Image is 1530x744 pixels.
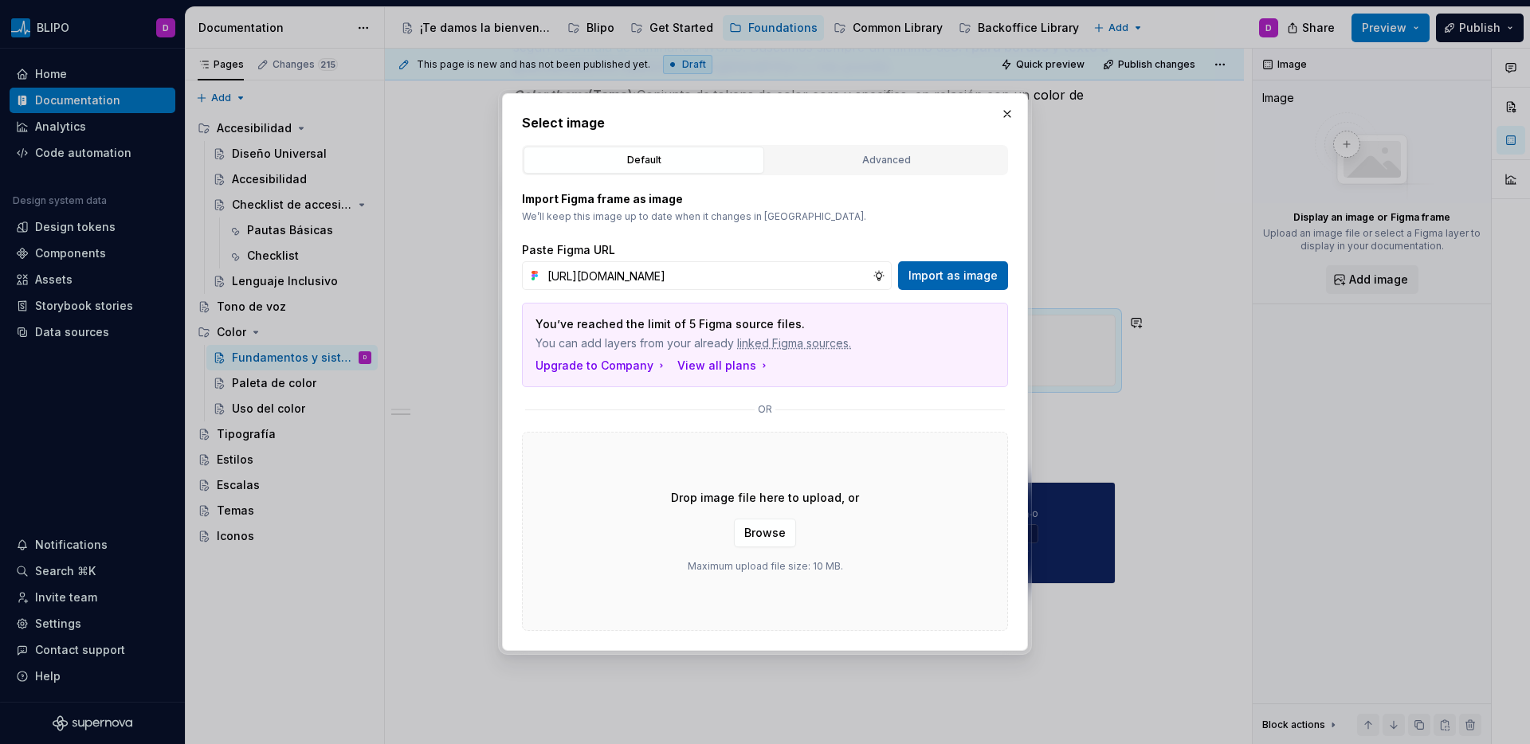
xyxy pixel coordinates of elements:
[535,316,883,332] p: You’ve reached the limit of 5 Figma source files.
[898,261,1008,290] button: Import as image
[522,210,1008,223] p: We’ll keep this image up to date when it changes in [GEOGRAPHIC_DATA].
[734,519,796,547] button: Browse
[522,191,1008,207] p: Import Figma frame as image
[688,560,843,573] p: Maximum upload file size: 10 MB.
[908,268,998,284] span: Import as image
[535,358,668,374] button: Upgrade to Company
[771,152,1001,168] div: Advanced
[671,490,859,506] p: Drop image file here to upload, or
[522,242,615,258] label: Paste Figma URL
[758,403,772,416] p: or
[744,525,786,541] span: Browse
[535,335,883,351] span: You can add layers from your already
[737,335,851,351] span: linked Figma sources.
[522,113,1008,132] h2: Select image
[541,261,873,290] input: https://figma.com/file...
[529,152,759,168] div: Default
[677,358,771,374] button: View all plans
